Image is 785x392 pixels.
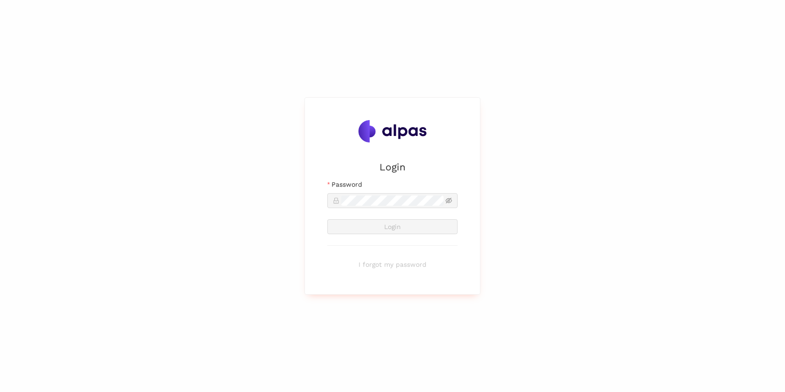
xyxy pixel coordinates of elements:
[341,196,444,206] input: Password
[359,120,426,142] img: Alpas.ai Logo
[327,159,458,175] h2: Login
[327,257,458,272] button: I forgot my password
[327,219,458,234] button: Login
[327,179,362,189] label: Password
[333,197,339,204] span: lock
[446,197,452,204] span: eye-invisible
